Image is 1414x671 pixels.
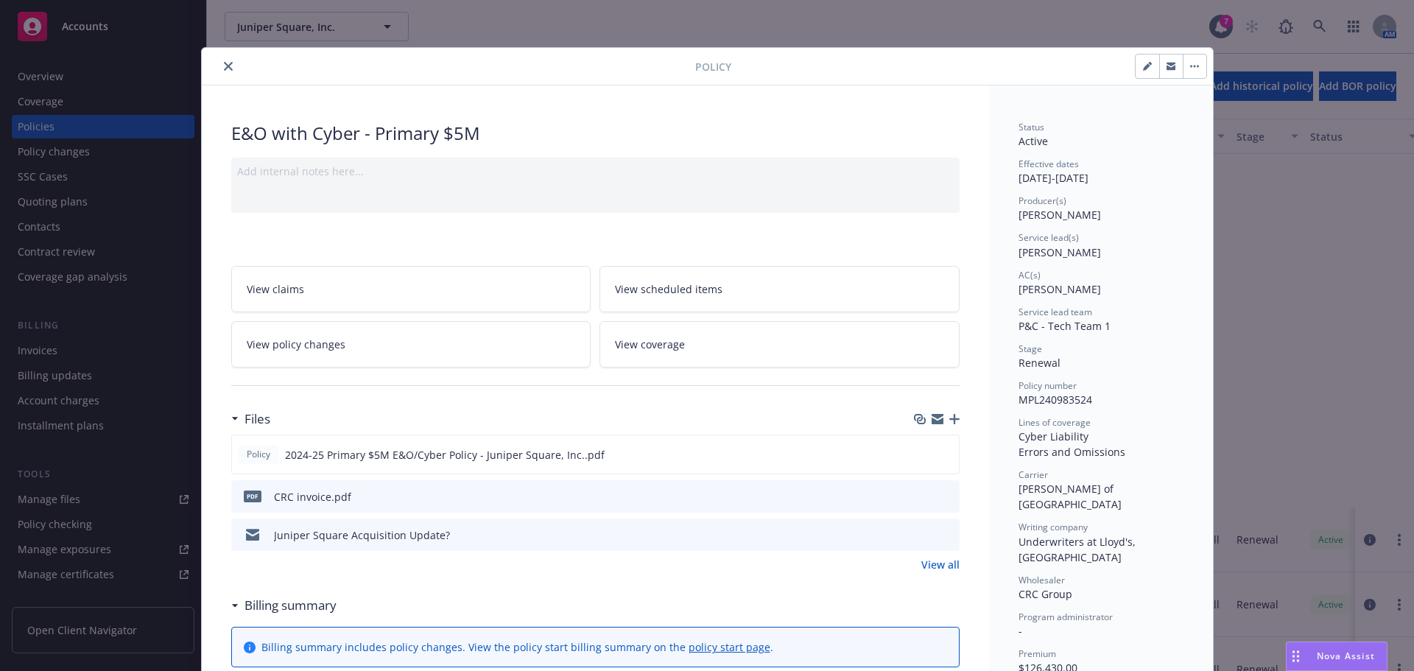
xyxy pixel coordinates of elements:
span: View policy changes [247,337,345,352]
button: close [219,57,237,75]
a: View claims [231,266,591,312]
span: Policy [244,448,273,461]
span: [PERSON_NAME] of [GEOGRAPHIC_DATA] [1019,482,1122,511]
div: Drag to move [1287,642,1305,670]
a: policy start page [689,640,770,654]
span: pdf [244,491,261,502]
span: AC(s) [1019,269,1041,281]
span: Active [1019,134,1048,148]
span: Effective dates [1019,158,1079,170]
span: Producer(s) [1019,194,1066,207]
span: Service lead team [1019,306,1092,318]
div: Juniper Square Acquisition Update? [274,527,450,543]
span: Status [1019,121,1044,133]
a: View coverage [599,321,960,368]
span: Stage [1019,342,1042,355]
h3: Billing summary [245,596,337,615]
span: [PERSON_NAME] [1019,245,1101,259]
a: View policy changes [231,321,591,368]
span: - [1019,624,1022,638]
div: [DATE] - [DATE] [1019,158,1183,186]
span: [PERSON_NAME] [1019,282,1101,296]
span: Premium [1019,647,1056,660]
span: MPL240983524 [1019,393,1092,407]
div: E&O with Cyber - Primary $5M [231,121,960,146]
div: Files [231,410,270,429]
span: Underwriters at Lloyd's, [GEOGRAPHIC_DATA] [1019,535,1139,564]
span: Policy number [1019,379,1077,392]
div: Billing summary [231,596,337,615]
button: Nova Assist [1286,642,1387,671]
span: Program administrator [1019,611,1113,623]
span: [PERSON_NAME] [1019,208,1101,222]
span: View claims [247,281,304,297]
div: CRC invoice.pdf [274,489,351,505]
div: Billing summary includes policy changes. View the policy start billing summary on the . [261,639,773,655]
span: CRC Group [1019,587,1072,601]
span: Nova Assist [1317,650,1375,662]
span: Service lead(s) [1019,231,1079,244]
span: Renewal [1019,356,1060,370]
button: preview file [940,447,953,463]
button: download file [917,527,929,543]
span: View scheduled items [615,281,722,297]
a: View scheduled items [599,266,960,312]
a: View all [921,557,960,572]
button: download file [917,489,929,505]
div: Add internal notes here... [237,164,954,179]
button: preview file [940,527,954,543]
span: P&C - Tech Team 1 [1019,319,1111,333]
span: View coverage [615,337,685,352]
span: Policy [695,59,731,74]
button: preview file [940,489,954,505]
span: 2024-25 Primary $5M E&O/Cyber Policy - Juniper Square, Inc..pdf [285,447,605,463]
span: Lines of coverage [1019,416,1091,429]
span: Wholesaler [1019,574,1065,586]
span: Carrier [1019,468,1048,481]
div: Cyber Liability [1019,429,1183,444]
button: download file [916,447,928,463]
span: Writing company [1019,521,1088,533]
h3: Files [245,410,270,429]
div: Errors and Omissions [1019,444,1183,460]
